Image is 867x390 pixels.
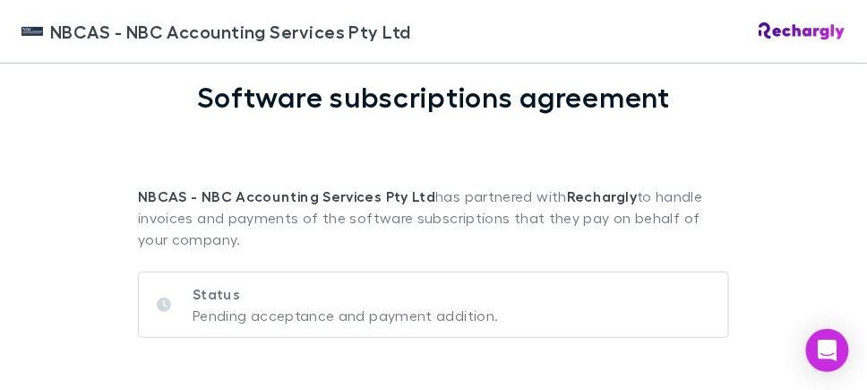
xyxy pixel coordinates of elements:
[138,187,435,205] strong: NBCAS - NBC Accounting Services Pty Ltd
[138,114,729,250] p: has partnered with to handle invoices and payments of the software subscriptions that they pay on...
[21,21,43,42] img: NBCAS - NBC Accounting Services Pty Ltd's Logo
[759,22,846,40] img: Rechargly Logo
[193,305,499,326] p: Pending acceptance and payment addition.
[193,283,499,305] p: Status
[806,329,849,372] div: Open Intercom Messenger
[197,80,671,114] h1: Software subscriptions agreement
[50,18,411,45] span: NBCAS - NBC Accounting Services Pty Ltd
[567,187,637,205] strong: Rechargly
